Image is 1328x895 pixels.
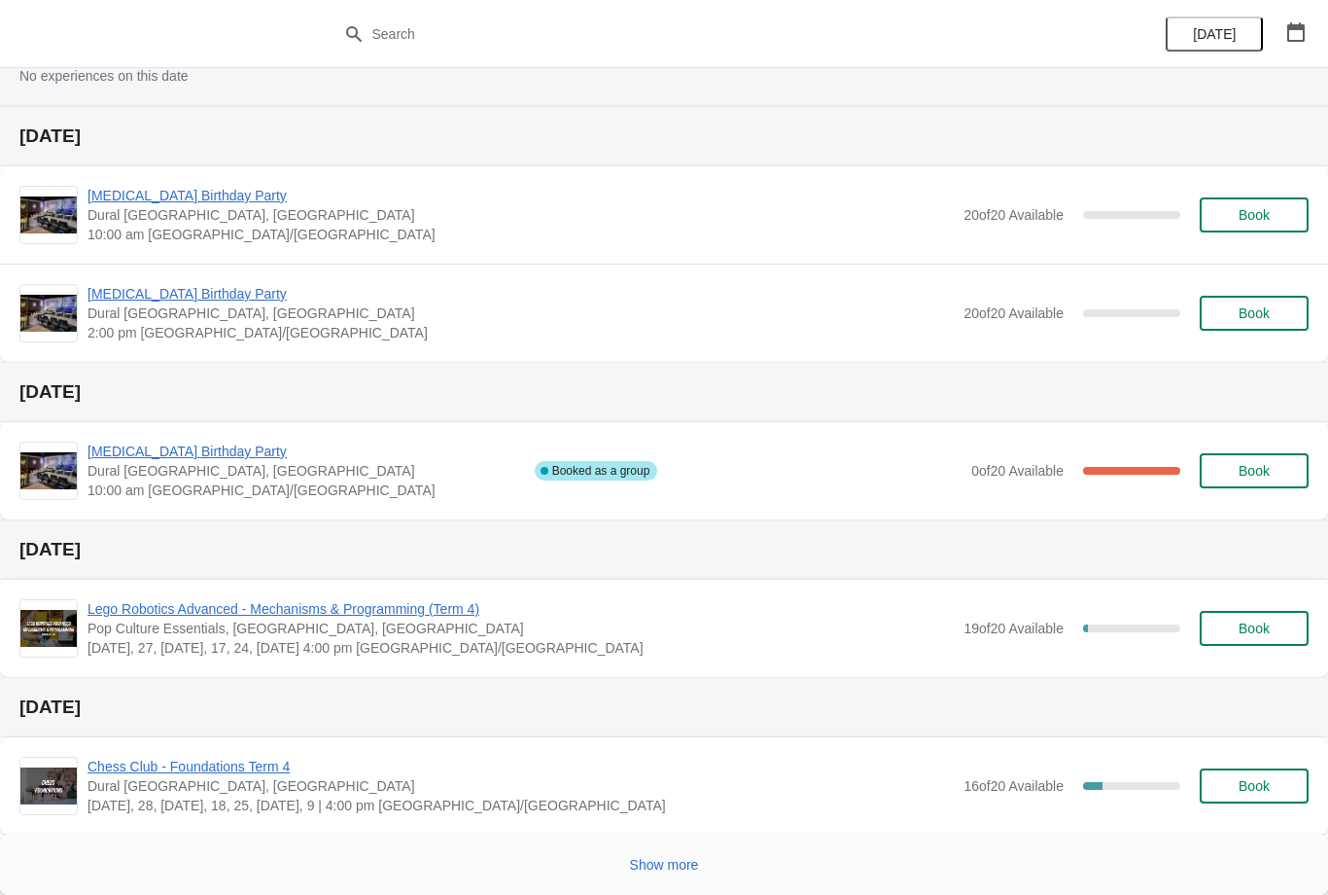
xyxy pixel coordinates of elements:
span: Book [1239,621,1270,636]
span: Book [1239,305,1270,321]
input: Search [371,17,996,52]
span: 0 of 20 Available [971,463,1064,479]
img: PCE Birthday Party | Dural NSW, Australia | 10:00 am Australia/Sydney [20,197,77,233]
span: Show more [630,857,699,873]
span: 2:00 pm [GEOGRAPHIC_DATA]/[GEOGRAPHIC_DATA] [87,323,954,342]
span: 19 of 20 Available [963,621,1064,636]
span: 20 of 20 Available [963,207,1064,223]
button: Book [1200,453,1309,488]
span: 20 of 20 Available [963,305,1064,321]
span: [MEDICAL_DATA] Birthday Party [87,442,525,461]
span: 10:00 am [GEOGRAPHIC_DATA]/[GEOGRAPHIC_DATA] [87,225,954,244]
span: [DATE] [1193,26,1236,42]
button: Book [1200,197,1309,233]
span: Book [1239,778,1270,794]
span: 10:00 am [GEOGRAPHIC_DATA]/[GEOGRAPHIC_DATA] [87,481,525,500]
span: [MEDICAL_DATA] Birthday Party [87,186,954,205]
img: Chess Club - Foundations Term 4 | Dural NSW, Australia | 4:00 pm Australia/Sydney [20,768,77,805]
img: PCE Birthday Party | Dural NSW, Australia | 10:00 am Australia/Sydney [20,452,77,488]
span: Book [1239,207,1270,223]
img: Lego Robotics Advanced - Mechanisms & Programming (Term 4) | Pop Culture Essentials, Old Northern... [20,610,77,647]
button: [DATE] [1166,17,1263,52]
span: Booked as a group [552,463,650,479]
h2: [DATE] [19,540,1309,559]
span: No experiences on this date [19,68,189,84]
button: Show more [622,847,707,882]
span: 16 of 20 Available [963,778,1064,794]
button: Book [1200,611,1309,646]
button: Book [1200,769,1309,804]
button: Book [1200,296,1309,331]
h2: [DATE] [19,698,1309,717]
span: Dural [GEOGRAPHIC_DATA], [GEOGRAPHIC_DATA] [87,461,525,481]
span: [MEDICAL_DATA] Birthday Party [87,284,954,304]
h2: [DATE] [19,126,1309,146]
span: Pop Culture Essentials, [GEOGRAPHIC_DATA], [GEOGRAPHIC_DATA] [87,619,954,638]
span: Lego Robotics Advanced - Mechanisms & Programming (Term 4) [87,599,954,619]
h2: [DATE] [19,382,1309,402]
span: Chess Club - Foundations Term 4 [87,757,954,776]
span: [DATE], 28, [DATE], 18, 25, [DATE], 9 | 4:00 pm [GEOGRAPHIC_DATA]/[GEOGRAPHIC_DATA] [87,796,954,815]
img: PCE Birthday Party | Dural NSW, Australia | 2:00 pm Australia/Sydney [20,295,77,331]
span: Book [1239,463,1270,479]
span: [DATE], 27, [DATE], 17, 24, [DATE] 4:00 pm [GEOGRAPHIC_DATA]/[GEOGRAPHIC_DATA] [87,638,954,658]
span: Dural [GEOGRAPHIC_DATA], [GEOGRAPHIC_DATA] [87,205,954,225]
span: Dural [GEOGRAPHIC_DATA], [GEOGRAPHIC_DATA] [87,776,954,796]
span: Dural [GEOGRAPHIC_DATA], [GEOGRAPHIC_DATA] [87,304,954,323]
